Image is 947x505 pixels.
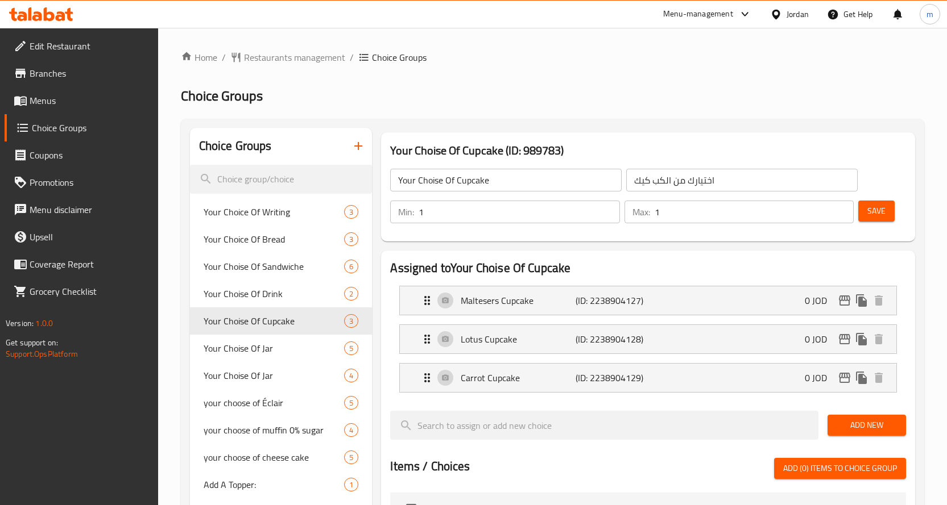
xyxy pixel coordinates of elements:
[345,289,358,299] span: 2
[344,232,358,246] div: Choices
[30,230,149,244] span: Upsell
[222,51,226,64] li: /
[390,281,906,320] li: Expand
[836,292,853,309] button: edit
[35,316,53,331] span: 1.0.0
[199,137,272,155] h2: Choice Groups
[5,169,158,196] a: Promotions
[345,207,358,218] span: 3
[204,478,345,491] span: Add A Topper:
[774,458,906,479] button: Add (0) items to choice group
[344,423,358,437] div: Choices
[5,114,158,141] a: Choice Groups
[867,204,886,218] span: Save
[244,51,345,64] span: Restaurants management
[576,332,652,346] p: (ID: 2238904128)
[783,461,897,475] span: Add (0) items to choice group
[30,285,149,298] span: Grocery Checklist
[344,341,358,355] div: Choices
[181,51,924,64] nav: breadcrumb
[400,286,896,315] div: Expand
[5,87,158,114] a: Menus
[344,478,358,491] div: Choices
[927,8,933,20] span: m
[5,223,158,251] a: Upsell
[190,362,373,389] div: Your Choise Of Jar4
[181,51,217,64] a: Home
[30,203,149,216] span: Menu disclaimer
[5,196,158,223] a: Menu disclaimer
[190,198,373,226] div: Your Choice Of Writing3
[390,458,470,475] h2: Items / Choices
[204,232,345,246] span: Your Choice Of Bread
[345,343,358,354] span: 5
[204,396,345,410] span: your choose of Éclair
[32,121,149,135] span: Choice Groups
[390,260,906,277] h2: Assigned to Your Choise Of Cupcake
[30,66,149,80] span: Branches
[398,205,414,219] p: Min:
[30,257,149,271] span: Coverage Report
[836,331,853,348] button: edit
[30,94,149,107] span: Menus
[5,251,158,278] a: Coverage Report
[828,415,906,436] button: Add New
[805,294,836,307] p: 0 JOD
[30,176,149,189] span: Promotions
[870,292,887,309] button: delete
[230,51,345,64] a: Restaurants management
[190,165,373,194] input: search
[344,450,358,464] div: Choices
[390,320,906,358] li: Expand
[344,369,358,382] div: Choices
[204,369,345,382] span: Your Choise Of Jar
[805,332,836,346] p: 0 JOD
[190,416,373,444] div: your choose of muffin 0% sugar4
[870,369,887,386] button: delete
[461,294,576,307] p: Maltesers Cupcake
[345,398,358,408] span: 5
[632,205,650,219] p: Max:
[663,7,733,21] div: Menu-management
[853,331,870,348] button: duplicate
[576,294,652,307] p: (ID: 2238904127)
[787,8,809,20] div: Jordan
[805,371,836,385] p: 0 JOD
[345,316,358,327] span: 3
[190,335,373,362] div: Your Choise Of Jar5
[5,32,158,60] a: Edit Restaurant
[181,83,263,108] span: Choice Groups
[190,226,373,253] div: Your Choice Of Bread3
[190,471,373,498] div: Add A Topper:1
[204,423,345,437] span: your choose of muffin 0% sugar
[190,389,373,416] div: your choose of Éclair5
[853,369,870,386] button: duplicate
[204,341,345,355] span: Your Choise Of Jar
[858,201,895,222] button: Save
[5,60,158,87] a: Branches
[350,51,354,64] li: /
[5,278,158,305] a: Grocery Checklist
[204,314,345,328] span: Your Choise Of Cupcake
[837,418,897,432] span: Add New
[345,234,358,245] span: 3
[853,292,870,309] button: duplicate
[372,51,427,64] span: Choice Groups
[345,370,358,381] span: 4
[190,280,373,307] div: Your Choise Of Drink2
[344,396,358,410] div: Choices
[204,260,345,273] span: Your Choise Of Sandwiche
[204,287,345,301] span: Your Choise Of Drink
[345,452,358,463] span: 5
[6,347,78,361] a: Support.OpsPlatform
[461,332,576,346] p: Lotus Cupcake
[390,358,906,397] li: Expand
[6,335,58,350] span: Get support on:
[5,141,158,169] a: Coupons
[345,479,358,490] span: 1
[204,205,345,219] span: Your Choice Of Writing
[30,39,149,53] span: Edit Restaurant
[204,450,345,464] span: your choose of cheese cake
[870,331,887,348] button: delete
[190,253,373,280] div: Your Choise Of Sandwiche6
